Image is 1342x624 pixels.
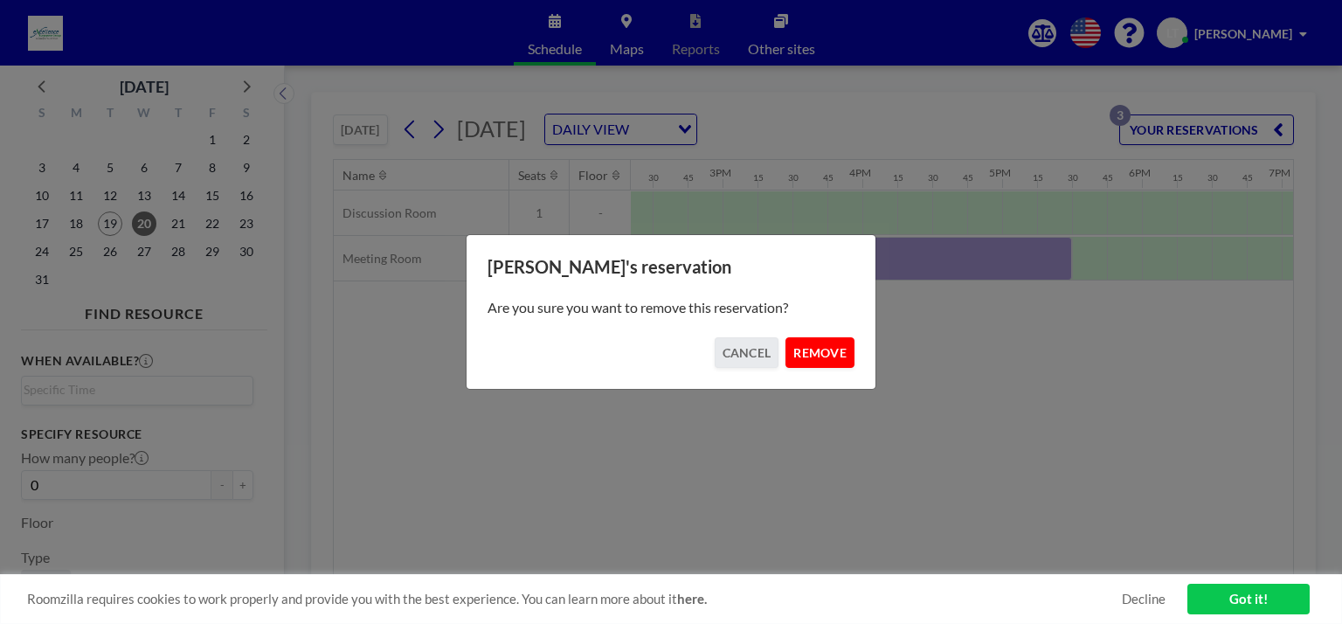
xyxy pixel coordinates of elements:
button: REMOVE [785,337,854,368]
span: Roomzilla requires cookies to work properly and provide you with the best experience. You can lea... [27,591,1122,607]
button: CANCEL [715,337,779,368]
a: Got it! [1187,584,1310,614]
a: here. [677,591,707,607]
h3: [PERSON_NAME]'s reservation [488,256,854,278]
a: Decline [1122,591,1166,607]
p: Are you sure you want to remove this reservation? [488,299,854,316]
